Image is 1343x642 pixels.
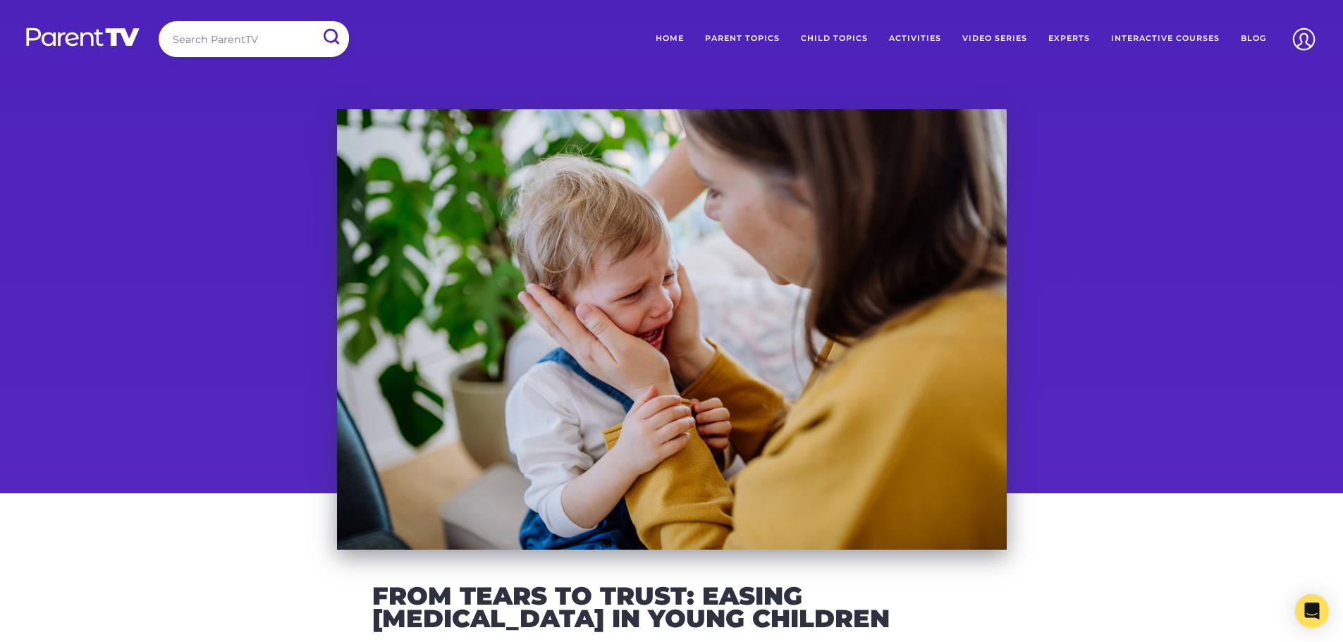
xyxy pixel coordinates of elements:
[1295,594,1329,628] div: Open Intercom Messenger
[372,585,971,629] h2: From Tears to Trust: Easing [MEDICAL_DATA] in Young Children
[952,21,1038,56] a: Video Series
[312,21,349,53] input: Submit
[1038,21,1100,56] a: Experts
[159,21,349,57] input: Search ParentTV
[25,27,141,47] img: parenttv-logo-white.4c85aaf.svg
[790,21,878,56] a: Child Topics
[1286,21,1322,57] img: Account
[645,21,694,56] a: Home
[1100,21,1230,56] a: Interactive Courses
[878,21,952,56] a: Activities
[694,21,790,56] a: Parent Topics
[1230,21,1277,56] a: Blog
